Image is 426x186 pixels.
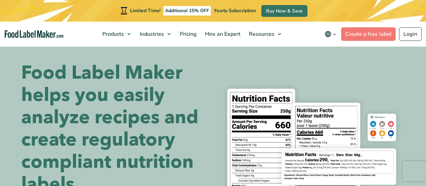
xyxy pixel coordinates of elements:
[261,5,307,17] a: Buy Now & Save
[130,7,160,14] span: Limited Time!
[203,30,241,38] span: Hire an Expert
[399,27,422,41] a: Login
[247,30,275,38] span: Resources
[214,7,256,14] span: Yearly Subscription
[176,22,199,47] a: Pricing
[341,27,396,41] a: Create a free label
[245,22,285,47] a: Resources
[138,30,165,38] span: Industries
[98,22,134,47] a: Products
[163,6,211,16] span: Additional 15% OFF
[136,22,174,47] a: Industries
[100,30,125,38] span: Products
[178,30,197,38] span: Pricing
[201,22,243,47] a: Hire an Expert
